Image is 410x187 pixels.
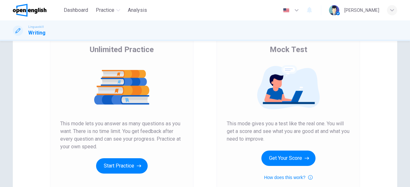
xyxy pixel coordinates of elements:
[13,4,61,17] a: OpenEnglish logo
[96,158,148,174] button: Start Practice
[93,4,123,16] button: Practice
[264,174,312,181] button: How does this work?
[90,44,154,55] span: Unlimited Practice
[270,44,307,55] span: Mock Test
[227,120,350,143] span: This mode gives you a test like the real one. You will get a score and see what you are good at a...
[28,25,44,29] span: Linguaskill
[125,4,150,16] button: Analysis
[60,120,183,151] span: This mode lets you answer as many questions as you want. There is no time limit. You get feedback...
[344,6,379,14] div: [PERSON_NAME]
[96,6,114,14] span: Practice
[28,29,45,37] h1: Writing
[13,4,46,17] img: OpenEnglish logo
[261,151,316,166] button: Get Your Score
[282,8,290,13] img: en
[128,6,147,14] span: Analysis
[329,5,339,15] img: Profile picture
[61,4,91,16] button: Dashboard
[64,6,88,14] span: Dashboard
